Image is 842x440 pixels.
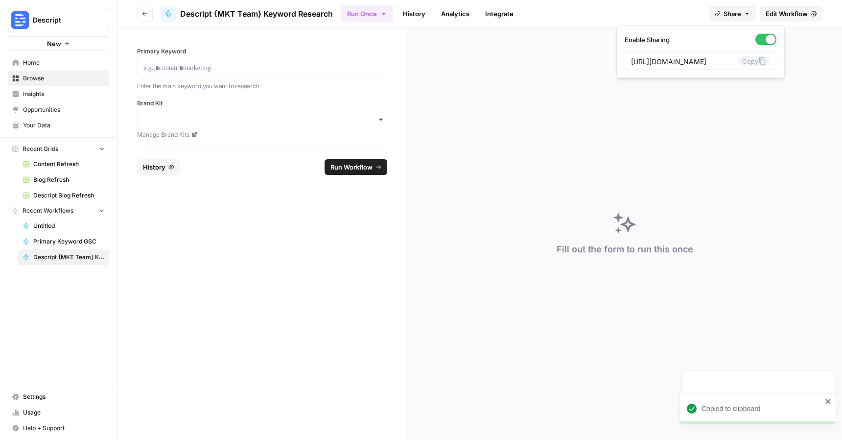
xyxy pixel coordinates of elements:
label: Primary Keyword [137,47,387,56]
button: History [137,159,180,175]
span: Insights [23,90,105,98]
span: Edit Workflow [766,9,808,19]
span: Run Workflow [330,162,373,172]
a: Home [8,55,109,71]
span: Usage [23,408,105,417]
button: Recent Workflows [8,203,109,218]
button: Help + Support [8,420,109,436]
button: close [825,397,832,405]
span: Browse [23,74,105,83]
a: Settings [8,389,109,405]
a: Manage Brand Kits [137,130,387,139]
span: Recent Workflows [23,206,73,215]
p: Enter the main keyword you want to research [137,81,387,91]
a: Your Data [8,118,109,133]
a: Browse [8,71,109,86]
button: Run Once [341,5,393,22]
button: Copy [738,56,770,66]
a: Opportunities [8,102,109,118]
div: Fill out the form to run this once [557,243,693,256]
a: Descript {MKT Team} Keyword Research [18,249,109,265]
img: Descript Logo [11,11,29,29]
span: New [47,39,61,49]
span: Recent Grids [23,145,58,153]
span: Descript Blog Refresh [33,191,105,200]
div: Copied to clipboard [702,404,822,414]
a: Integrate [479,6,519,22]
span: Home [23,58,105,67]
a: Primary Keyword GSC [18,234,109,249]
a: Untitled [18,218,109,234]
span: Your Data [23,121,105,130]
span: Help + Support [23,424,105,433]
button: Recent Grids [8,142,109,156]
a: Content Refresh [18,156,109,172]
span: Share [724,9,741,19]
a: Descript {MKT Team} Keyword Research [161,6,333,22]
label: Brand Kit [137,99,387,108]
span: Content Refresh [33,160,105,169]
a: Insights [8,86,109,102]
span: Opportunities [23,105,105,114]
button: Share [709,6,756,22]
span: Descript [33,15,92,25]
span: Settings [23,392,105,401]
div: Share [616,25,785,78]
span: Blog Refresh [33,175,105,184]
a: Usage [8,405,109,420]
span: Untitled [33,221,105,230]
button: New [8,36,109,51]
a: Blog Refresh [18,172,109,188]
span: Primary Keyword GSC [33,237,105,246]
label: Enable Sharing [625,34,776,46]
span: Descript {MKT Team} Keyword Research [180,8,333,20]
a: Analytics [435,6,475,22]
span: Descript {MKT Team} Keyword Research [33,253,105,262]
a: Edit Workflow [760,6,822,22]
a: History [397,6,431,22]
button: Run Workflow [325,159,387,175]
a: Descript Blog Refresh [18,188,109,203]
span: History [143,162,165,172]
button: Workspace: Descript [8,8,109,32]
